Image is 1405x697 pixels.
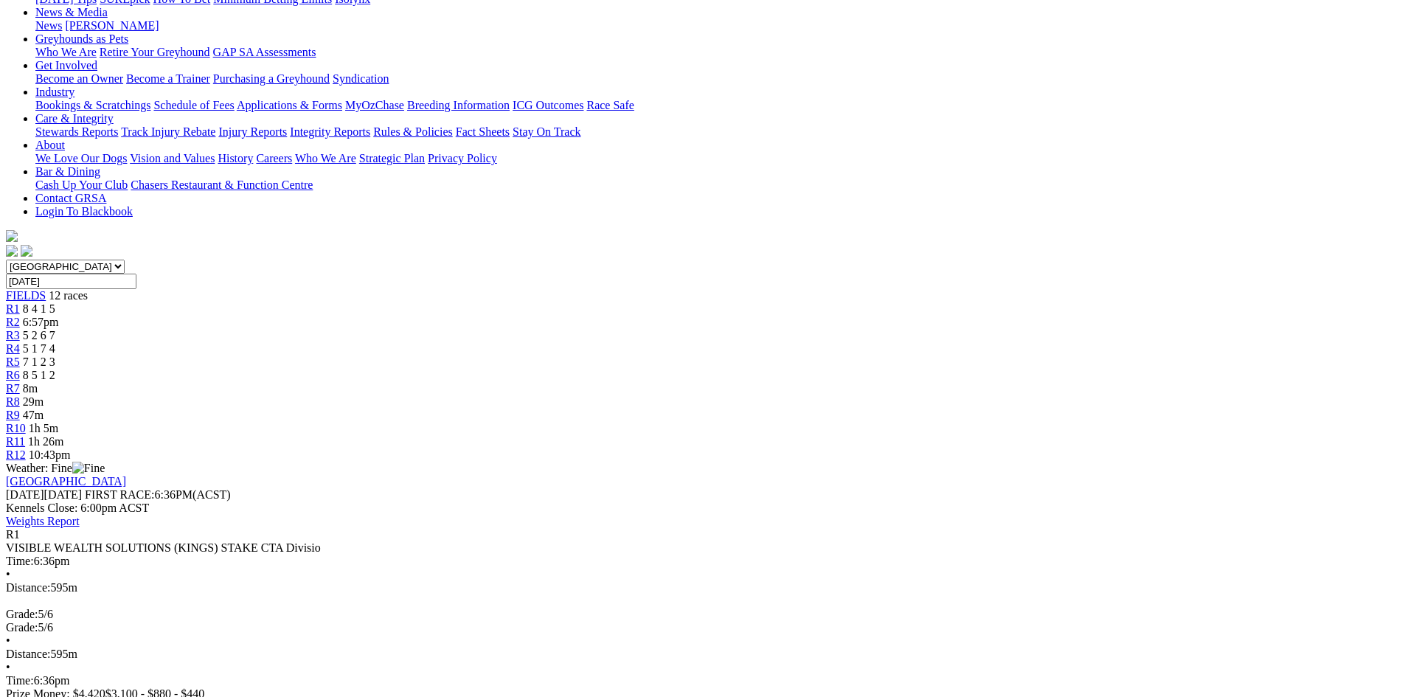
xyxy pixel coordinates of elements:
a: Privacy Policy [428,152,497,164]
a: Purchasing a Greyhound [213,72,330,85]
a: Careers [256,152,292,164]
a: Bookings & Scratchings [35,99,150,111]
div: 6:36pm [6,674,1399,687]
a: [GEOGRAPHIC_DATA] [6,475,126,488]
a: Become a Trainer [126,72,210,85]
span: 1h 26m [28,435,63,448]
a: Track Injury Rebate [121,125,215,138]
a: Integrity Reports [290,125,370,138]
a: Get Involved [35,59,97,72]
a: Login To Blackbook [35,205,133,218]
div: Bar & Dining [35,178,1399,192]
span: R3 [6,329,20,341]
span: Time: [6,555,34,567]
a: R9 [6,409,20,421]
span: 5 1 7 4 [23,342,55,355]
span: 8m [23,382,38,395]
a: Stewards Reports [35,125,118,138]
a: Bar & Dining [35,165,100,178]
span: R1 [6,528,20,541]
div: 6:36pm [6,555,1399,568]
div: Kennels Close: 6:00pm ACST [6,502,1399,515]
span: 7 1 2 3 [23,356,55,368]
div: 595m [6,581,1399,594]
span: Grade: [6,608,38,620]
span: • [6,568,10,580]
a: R7 [6,382,20,395]
div: Industry [35,99,1399,112]
span: 1h 5m [29,422,58,434]
div: News & Media [35,19,1399,32]
a: Strategic Plan [359,152,425,164]
a: R4 [6,342,20,355]
span: Time: [6,674,34,687]
img: logo-grsa-white.png [6,230,18,242]
a: Industry [35,86,74,98]
span: • [6,634,10,647]
a: Applications & Forms [237,99,342,111]
img: facebook.svg [6,245,18,257]
a: Who We Are [295,152,356,164]
span: • [6,661,10,673]
a: FIELDS [6,289,46,302]
a: Stay On Track [513,125,580,138]
a: Greyhounds as Pets [35,32,128,45]
a: R12 [6,448,26,461]
a: We Love Our Dogs [35,152,127,164]
span: 8 4 1 5 [23,302,55,315]
span: 47m [23,409,44,421]
span: Weather: Fine [6,462,105,474]
a: R1 [6,302,20,315]
div: 5/6 [6,621,1399,634]
a: Retire Your Greyhound [100,46,210,58]
a: R5 [6,356,20,368]
span: R10 [6,422,26,434]
span: 5 2 6 7 [23,329,55,341]
a: Who We Are [35,46,97,58]
div: Get Involved [35,72,1399,86]
div: VISIBLE WEALTH SOLUTIONS (KINGS) STAKE CTA Divisio [6,541,1399,555]
span: 8 5 1 2 [23,369,55,381]
span: Distance: [6,648,50,660]
a: Breeding Information [407,99,510,111]
span: 6:57pm [23,316,59,328]
span: R2 [6,316,20,328]
a: R8 [6,395,20,408]
a: History [218,152,253,164]
a: Rules & Policies [373,125,453,138]
a: Weights Report [6,515,80,527]
a: Care & Integrity [35,112,114,125]
a: Schedule of Fees [153,99,234,111]
span: FIRST RACE: [85,488,154,501]
span: [DATE] [6,488,44,501]
span: [DATE] [6,488,82,501]
a: Injury Reports [218,125,287,138]
a: R11 [6,435,25,448]
a: Fact Sheets [456,125,510,138]
div: 5/6 [6,608,1399,621]
div: Greyhounds as Pets [35,46,1399,59]
div: About [35,152,1399,165]
a: GAP SA Assessments [213,46,316,58]
a: Contact GRSA [35,192,106,204]
span: Grade: [6,621,38,634]
input: Select date [6,274,136,289]
img: Fine [72,462,105,475]
img: twitter.svg [21,245,32,257]
span: 12 races [49,289,88,302]
span: Distance: [6,581,50,594]
a: About [35,139,65,151]
a: R6 [6,369,20,381]
a: Cash Up Your Club [35,178,128,191]
a: News & Media [35,6,108,18]
a: Race Safe [586,99,634,111]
